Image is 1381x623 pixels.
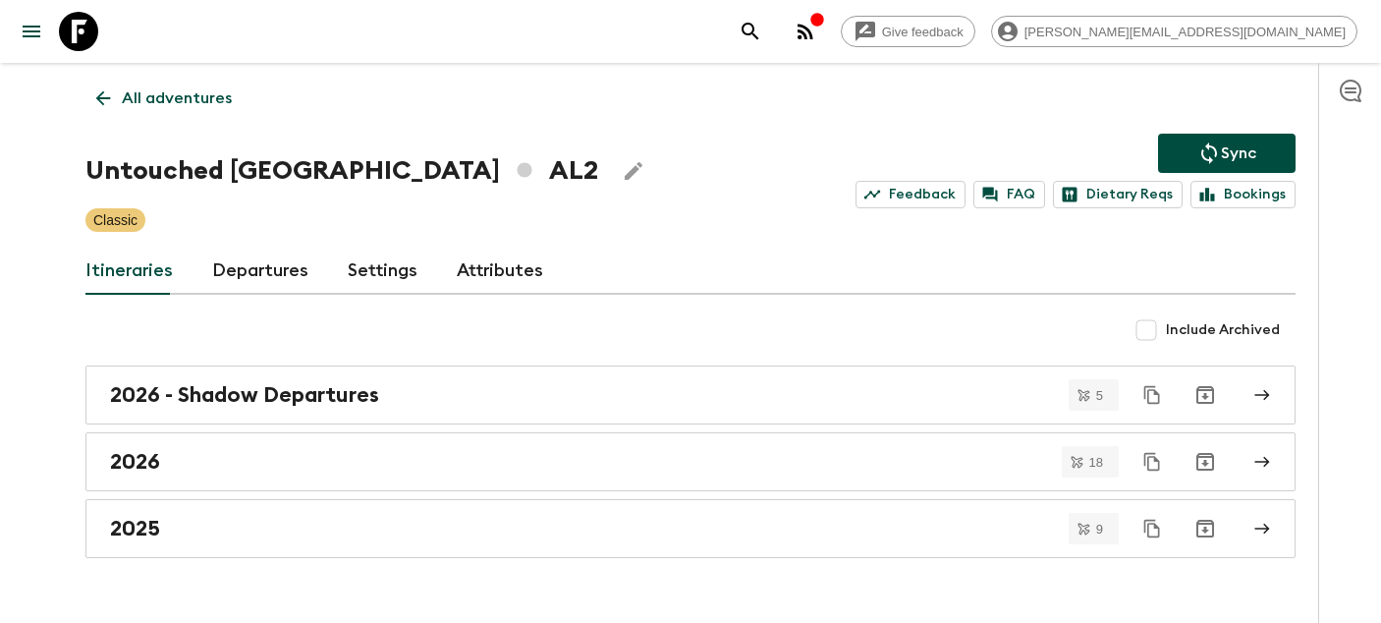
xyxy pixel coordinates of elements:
a: 2026 - Shadow Departures [85,366,1296,425]
a: FAQ [973,181,1045,208]
p: Classic [93,210,138,230]
button: Archive [1186,509,1225,548]
a: 2025 [85,499,1296,558]
button: Archive [1186,442,1225,481]
a: Itineraries [85,248,173,295]
a: Feedback [856,181,966,208]
span: 5 [1084,389,1115,402]
button: Duplicate [1134,511,1170,546]
a: Settings [348,248,417,295]
p: Sync [1221,142,1256,165]
button: Duplicate [1134,444,1170,480]
a: Attributes [457,248,543,295]
h2: 2025 [110,516,160,541]
h2: 2026 [110,449,160,475]
span: 9 [1084,523,1115,536]
a: Give feedback [841,16,975,47]
a: Departures [212,248,308,295]
span: [PERSON_NAME][EMAIL_ADDRESS][DOMAIN_NAME] [1014,25,1356,39]
button: Archive [1186,375,1225,415]
a: Dietary Reqs [1053,181,1183,208]
a: All adventures [85,79,243,118]
button: menu [12,12,51,51]
button: Duplicate [1134,377,1170,413]
button: Sync adventure departures to the booking engine [1158,134,1296,173]
button: search adventures [731,12,770,51]
span: Give feedback [871,25,974,39]
div: [PERSON_NAME][EMAIL_ADDRESS][DOMAIN_NAME] [991,16,1357,47]
p: All adventures [122,86,232,110]
a: 2026 [85,432,1296,491]
span: Include Archived [1166,320,1280,340]
span: 18 [1077,456,1115,469]
h1: Untouched [GEOGRAPHIC_DATA] AL2 [85,151,598,191]
a: Bookings [1190,181,1296,208]
button: Edit Adventure Title [614,151,653,191]
h2: 2026 - Shadow Departures [110,382,379,408]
